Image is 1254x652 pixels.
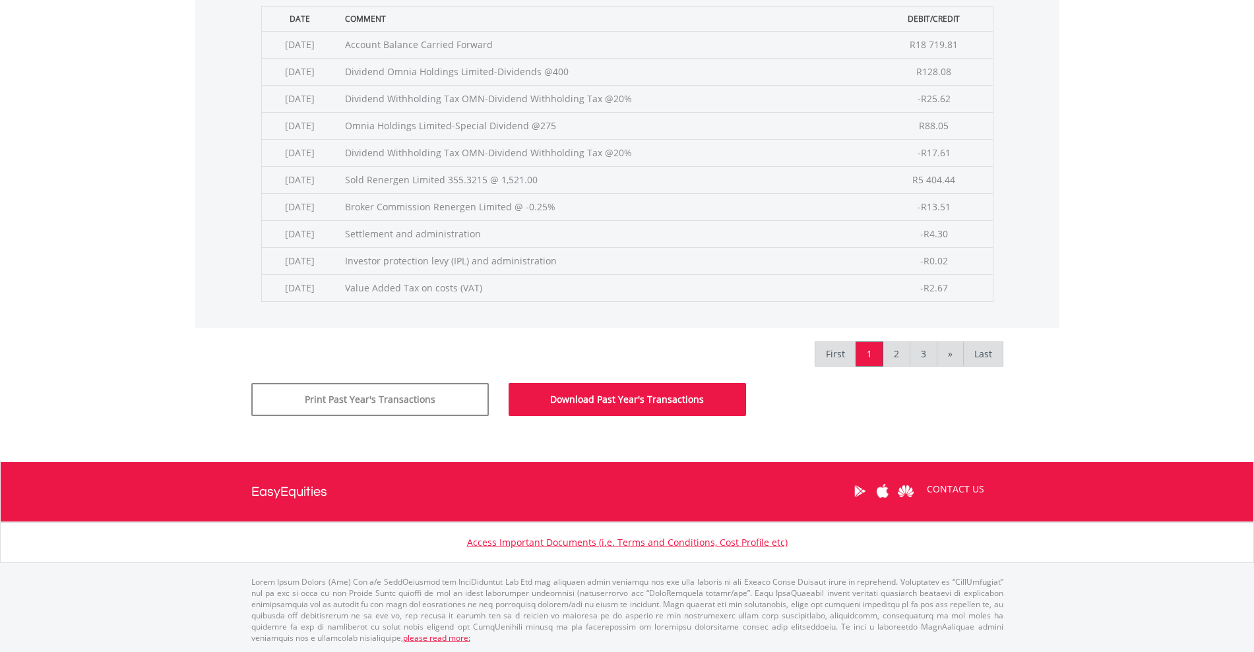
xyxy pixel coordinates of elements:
[261,31,338,58] td: [DATE]
[261,220,338,247] td: [DATE]
[338,31,875,58] td: Account Balance Carried Forward
[338,139,875,166] td: Dividend Withholding Tax OMN-Dividend Withholding Tax @20%
[509,383,746,416] button: Download Past Year's Transactions
[403,632,470,643] a: please read more:
[261,166,338,193] td: [DATE]
[338,85,875,112] td: Dividend Withholding Tax OMN-Dividend Withholding Tax @20%
[261,112,338,139] td: [DATE]
[338,58,875,85] td: Dividend Omnia Holdings Limited-Dividends @400
[871,471,894,512] a: Apple
[910,341,937,367] a: 3
[261,247,338,274] td: [DATE]
[918,146,951,159] span: -R17.61
[467,536,788,548] a: Access Important Documents (i.e. Terms and Conditions, Cost Profile etc)
[251,576,1003,644] p: Lorem Ipsum Dolors (Ame) Con a/e SeddOeiusmod tem InciDiduntut Lab Etd mag aliquaen admin veniamq...
[338,247,875,274] td: Investor protection levy (IPL) and administration
[937,341,964,367] a: »
[918,92,951,105] span: -R25.62
[338,220,875,247] td: Settlement and administration
[875,6,993,31] th: Debit/Credit
[918,200,951,213] span: -R13.51
[920,254,948,267] span: -R0.02
[910,38,958,51] span: R18 719.81
[261,193,338,220] td: [DATE]
[261,6,338,31] th: Date
[920,282,948,294] span: -R2.67
[918,471,993,508] a: CONTACT US
[251,462,327,521] a: EasyEquities
[338,166,875,193] td: Sold Renergen Limited 355.3215 @ 1,521.00
[338,193,875,220] td: Broker Commission Renergen Limited @ -0.25%
[261,85,338,112] td: [DATE]
[815,341,856,367] a: First
[916,65,951,78] span: R128.08
[251,383,489,416] button: Print Past Year's Transactions
[261,139,338,166] td: [DATE]
[912,173,955,186] span: R5 404.44
[338,274,875,301] td: Value Added Tax on costs (VAT)
[894,471,918,512] a: Huawei
[338,112,875,139] td: Omnia Holdings Limited-Special Dividend @275
[848,471,871,512] a: Google Play
[338,6,875,31] th: Comment
[856,341,883,367] a: 1
[261,274,338,301] td: [DATE]
[261,58,338,85] td: [DATE]
[883,341,910,367] a: 2
[919,119,949,132] span: R88.05
[920,227,948,240] span: -R4.30
[963,341,1003,367] a: Last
